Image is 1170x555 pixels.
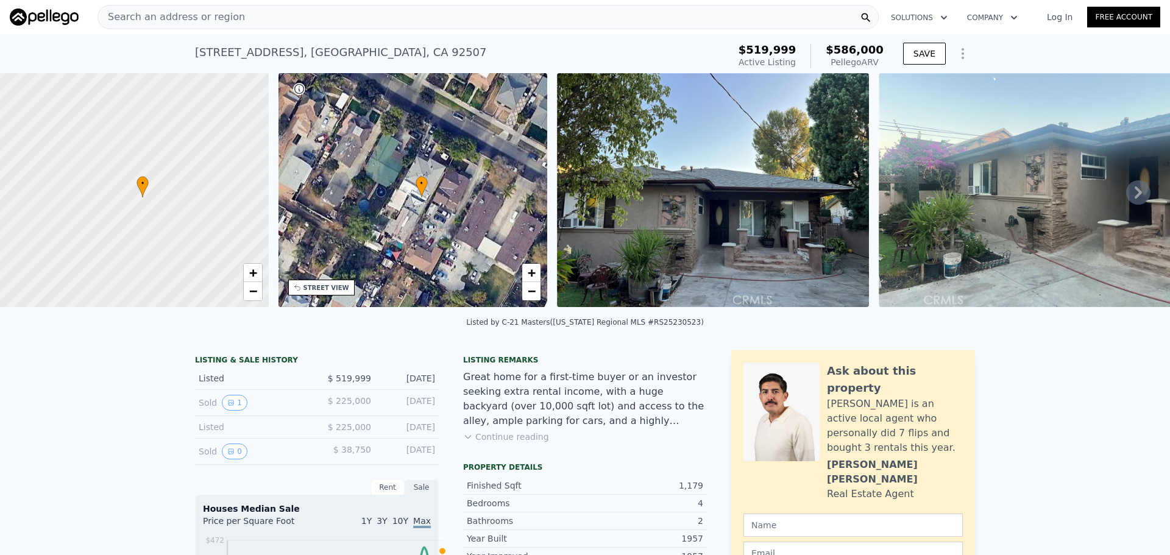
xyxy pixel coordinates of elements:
div: [DATE] [381,372,435,384]
div: [STREET_ADDRESS] , [GEOGRAPHIC_DATA] , CA 92507 [195,44,487,61]
span: Search an address or region [98,10,245,24]
div: Finished Sqft [467,479,585,492]
button: View historical data [222,395,247,411]
div: Listed by C-21 Masters ([US_STATE] Regional MLS #RS25230523) [466,318,704,327]
div: Great home for a first-time buyer or an investor seeking extra rental income, with a huge backyar... [463,370,707,428]
span: Max [413,516,431,528]
button: View historical data [222,444,247,459]
span: • [416,178,428,189]
span: $ 519,999 [328,373,371,383]
div: 1957 [585,532,703,545]
tspan: $472 [205,536,224,545]
div: Rent [370,479,405,495]
span: $586,000 [826,43,884,56]
span: 3Y [377,516,387,526]
div: 4 [585,497,703,509]
a: Log In [1032,11,1087,23]
span: $519,999 [739,43,796,56]
div: Pellego ARV [826,56,884,68]
button: Solutions [881,7,957,29]
a: Zoom out [522,282,541,300]
a: Zoom in [244,264,262,282]
div: • [136,176,149,197]
span: + [249,265,257,280]
span: 10Y [392,516,408,526]
img: Pellego [10,9,79,26]
button: Company [957,7,1027,29]
span: + [528,265,536,280]
span: • [136,178,149,189]
span: − [528,283,536,299]
div: 2 [585,515,703,527]
span: − [249,283,257,299]
button: Continue reading [463,431,549,443]
div: [PERSON_NAME] [PERSON_NAME] [827,458,963,487]
div: Ask about this property [827,362,963,397]
div: Sale [405,479,439,495]
span: Active Listing [739,57,796,67]
span: $ 225,000 [328,396,371,406]
div: Listed [199,421,307,433]
div: STREET VIEW [303,283,349,292]
button: Show Options [951,41,975,66]
img: Sale: 169847083 Parcel: 27214790 [557,73,869,307]
div: Property details [463,462,707,472]
div: Real Estate Agent [827,487,914,501]
div: [DATE] [381,421,435,433]
div: [DATE] [381,395,435,411]
span: 1Y [361,516,372,526]
div: Bathrooms [467,515,585,527]
div: Sold [199,444,307,459]
span: $ 225,000 [328,422,371,432]
div: • [416,176,428,197]
div: Listing remarks [463,355,707,365]
div: Houses Median Sale [203,503,431,515]
div: Year Built [467,532,585,545]
div: [PERSON_NAME] is an active local agent who personally did 7 flips and bought 3 rentals this year. [827,397,963,455]
button: SAVE [903,43,946,65]
div: Listed [199,372,307,384]
a: Zoom in [522,264,541,282]
a: Free Account [1087,7,1160,27]
div: Price per Square Foot [203,515,317,534]
div: [DATE] [381,444,435,459]
div: 1,179 [585,479,703,492]
a: Zoom out [244,282,262,300]
input: Name [743,514,963,537]
span: $ 38,750 [333,445,371,454]
div: Bedrooms [467,497,585,509]
div: Sold [199,395,307,411]
div: LISTING & SALE HISTORY [195,355,439,367]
